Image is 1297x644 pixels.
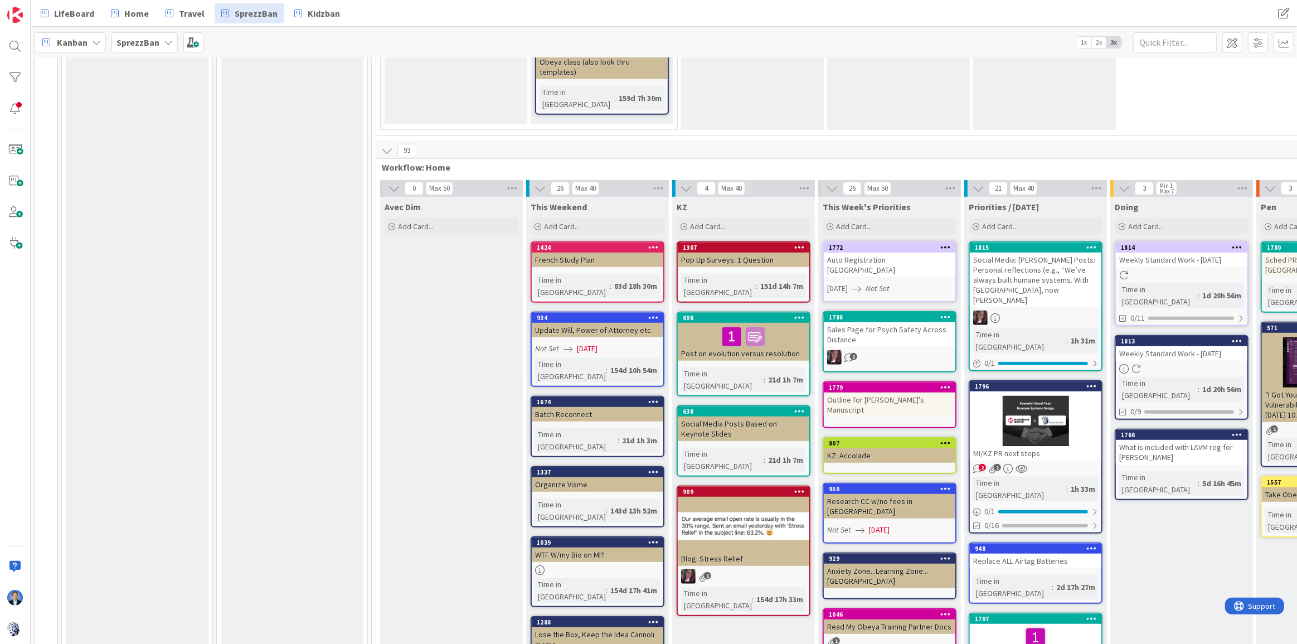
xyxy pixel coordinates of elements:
div: Time in [GEOGRAPHIC_DATA] [1119,283,1198,308]
div: 1d 20h 56m [1199,289,1244,302]
div: 934 [532,313,663,323]
div: 950Research CC w/no fees in [GEOGRAPHIC_DATA] [824,484,955,519]
div: 0/1 [970,505,1101,519]
div: 1288 [532,617,663,627]
input: Quick Filter... [1133,32,1217,52]
div: 1813 [1121,337,1247,345]
span: Kanban [57,36,88,49]
span: : [1198,477,1199,490]
span: 0/11 [1130,312,1145,324]
a: 638Social Media Posts Based on Keynote SlidesTime in [GEOGRAPHIC_DATA]:21d 1h 7m [677,405,810,477]
a: 1307Pop Up Surveys: 1 QuestionTime in [GEOGRAPHIC_DATA]:151d 14h 7m [677,241,810,303]
a: "Personal User Manual" from [PERSON_NAME] in the FMA for the Obeya class (also look thru template... [535,23,669,115]
div: Outline for [PERSON_NAME]'s Manuscript [824,393,955,417]
div: 929Anxiety Zone...Learning Zone...[GEOGRAPHIC_DATA] [824,554,955,588]
div: Time in [GEOGRAPHIC_DATA] [1119,377,1198,401]
span: : [1198,383,1199,395]
div: Weekly Standard Work - [DATE] [1116,253,1247,267]
div: 154d 17h 33m [754,593,806,606]
span: : [756,280,757,292]
div: 154d 17h 41m [608,584,660,597]
span: [DATE] [869,524,890,536]
span: 2x [1091,37,1106,48]
div: 1766 [1116,430,1247,440]
span: Add Card... [398,221,434,231]
div: 1779 [829,384,955,391]
a: 1779Outline for [PERSON_NAME]'s Manuscript [823,381,956,428]
span: 21 [989,182,1008,195]
div: 1046 [829,611,955,618]
span: SprezzBan [235,7,278,20]
div: Update Will, Power of Attorney etc. [532,323,663,337]
div: Max 40 [1013,186,1034,191]
div: 1779Outline for [PERSON_NAME]'s Manuscript [824,382,955,417]
div: Time in [GEOGRAPHIC_DATA] [535,498,606,523]
div: 159d 7h 30m [616,92,664,104]
div: Batch Reconnect [532,407,663,422]
div: 807KZ: Accolade [824,438,955,463]
div: 1707 [975,615,1101,623]
span: 0 [405,182,424,195]
div: 638 [683,408,809,415]
div: Time in [GEOGRAPHIC_DATA] [973,575,1052,599]
a: 950Research CC w/no fees in [GEOGRAPHIC_DATA]Not Set[DATE] [823,483,956,544]
div: What is included with LAVM reg for [PERSON_NAME] [1116,440,1247,464]
div: Time in [GEOGRAPHIC_DATA] [681,587,752,612]
span: : [618,434,619,447]
span: : [752,593,754,606]
a: 934Update Will, Power of Attorney etc.Not Set[DATE]Time in [GEOGRAPHIC_DATA]:154d 10h 54m [531,312,664,387]
div: 0/1 [970,356,1101,370]
a: 1788Sales Page for Psych Safety Across DistanceTD [823,311,956,372]
div: 1796MI/KZ PR next steps [970,381,1101,461]
div: Time in [GEOGRAPHIC_DATA] [535,358,606,382]
div: 1039WTF W/my Bio on MI? [532,538,663,562]
a: 1766What is included with LAVM reg for [PERSON_NAME]Time in [GEOGRAPHIC_DATA]:5d 16h 45m [1115,429,1249,500]
a: 1814Weekly Standard Work - [DATE]Time in [GEOGRAPHIC_DATA]:1d 20h 56m0/11 [1115,241,1249,326]
div: TD [678,569,809,584]
div: 1337 [532,467,663,477]
a: 1813Weekly Standard Work - [DATE]Time in [GEOGRAPHIC_DATA]:1d 20h 56m0/9 [1115,335,1249,420]
div: Time in [GEOGRAPHIC_DATA] [681,367,764,392]
div: Time in [GEOGRAPHIC_DATA] [535,274,610,298]
img: TD [973,311,988,325]
a: Kidzban [288,3,347,23]
div: 1424French Study Plan [532,243,663,267]
div: 948Replace ALL Airtag Batteries [970,544,1101,568]
a: 698Post on evolution versus resolutionTime in [GEOGRAPHIC_DATA]:21d 1h 7m [677,312,810,396]
div: Social Media: [PERSON_NAME] Posts: Personal reflections (e.g., “We’ve always built humane systems... [970,253,1101,307]
span: 1 [850,353,857,360]
div: 909Blog: Stress Relief [678,487,809,566]
div: TD [970,311,1101,325]
span: : [1066,335,1068,347]
div: 1814Weekly Standard Work - [DATE] [1116,243,1247,267]
span: Travel [179,7,205,20]
div: 1815 [970,243,1101,253]
span: 1 [1271,425,1278,433]
div: Organize Visme [532,477,663,492]
div: 1424 [532,243,663,253]
div: 143d 13h 52m [608,505,660,517]
i: Not Set [827,525,851,535]
div: 909 [678,487,809,497]
span: KZ [677,201,687,212]
div: 1766 [1121,431,1247,439]
div: 1307Pop Up Surveys: 1 Question [678,243,809,267]
div: 807 [829,439,955,447]
a: LifeBoard [34,3,101,23]
div: Min 1 [1159,183,1173,188]
div: Blog: Stress Relief [678,551,809,566]
div: Weekly Standard Work - [DATE] [1116,346,1247,361]
div: 1337 [537,468,663,476]
div: 83d 18h 30m [611,280,660,292]
div: 698 [683,314,809,322]
a: 1424French Study PlanTime in [GEOGRAPHIC_DATA]:83d 18h 30m [531,241,664,303]
a: 1815Social Media: [PERSON_NAME] Posts: Personal reflections (e.g., “We’ve always built humane sys... [969,241,1102,371]
div: 638Social Media Posts Based on Keynote Slides [678,406,809,441]
a: 909Blog: Stress ReliefTDTime in [GEOGRAPHIC_DATA]:154d 17h 33m [677,486,810,616]
span: 93 [397,144,416,157]
div: Research CC w/no fees in [GEOGRAPHIC_DATA] [824,494,955,519]
span: : [606,584,608,597]
span: 26 [551,182,570,195]
div: 1674 [537,398,663,406]
div: Sales Page for Psych Safety Across Distance [824,322,955,347]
